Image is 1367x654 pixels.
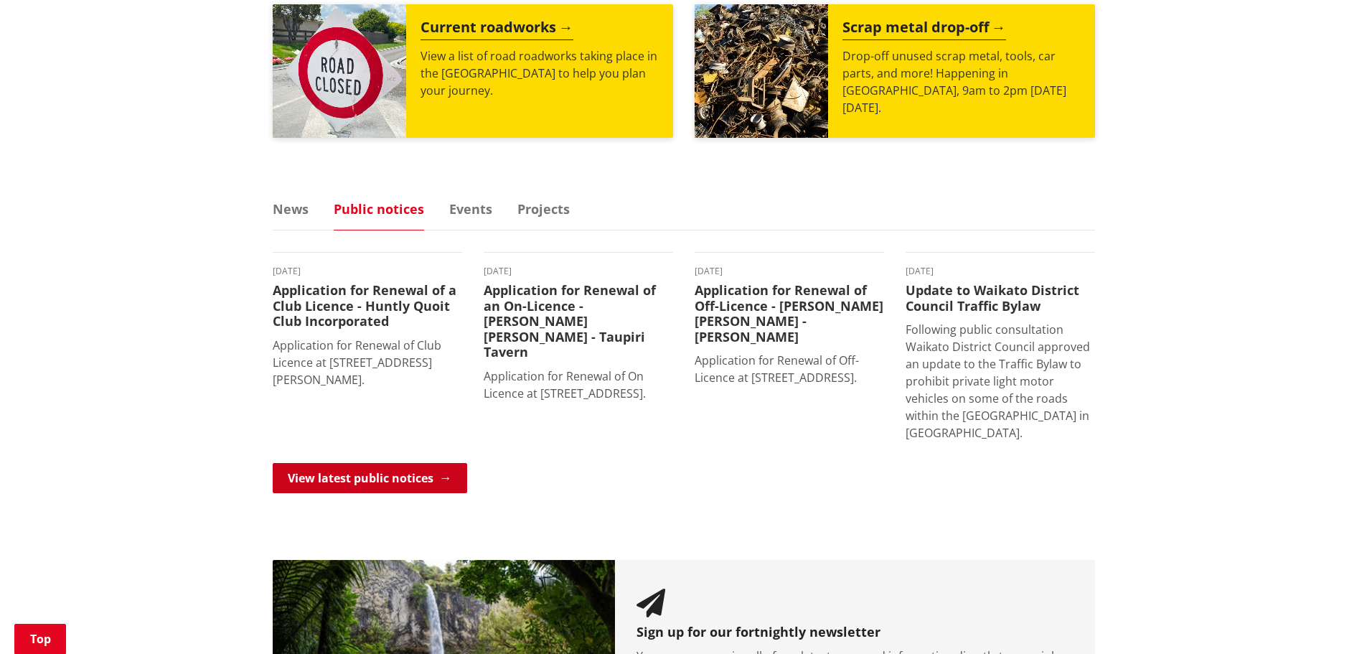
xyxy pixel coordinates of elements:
a: Current roadworks View a list of road roadworks taking place in the [GEOGRAPHIC_DATA] to help you... [273,4,673,138]
time: [DATE] [273,267,462,276]
a: Projects [517,202,570,215]
a: View latest public notices [273,463,467,493]
p: Following public consultation Waikato District Council approved an update to the Traffic Bylaw to... [906,321,1095,442]
time: [DATE] [695,267,884,276]
h3: Sign up for our fortnightly newsletter [636,625,1074,640]
p: Application for Renewal of Off-Licence at [STREET_ADDRESS]. [695,352,884,386]
img: Scrap metal collection [695,4,828,138]
a: [DATE] Application for Renewal of Off-Licence - [PERSON_NAME] [PERSON_NAME] - [PERSON_NAME] Appli... [695,267,884,386]
h3: Application for Renewal of an On-Licence - [PERSON_NAME] [PERSON_NAME] - Taupiri Tavern [484,283,673,360]
h2: Current roadworks [421,19,573,40]
a: Events [449,202,492,215]
iframe: Messenger Launcher [1301,594,1353,645]
p: Drop-off unused scrap metal, tools, car parts, and more! Happening in [GEOGRAPHIC_DATA], 9am to 2... [842,47,1081,116]
h2: Scrap metal drop-off [842,19,1006,40]
p: Application for Renewal of Club Licence at [STREET_ADDRESS][PERSON_NAME]. [273,337,462,388]
a: A massive pile of rusted scrap metal, including wheels and various industrial parts, under a clea... [695,4,1095,138]
time: [DATE] [906,267,1095,276]
a: [DATE] Application for Renewal of an On-Licence - [PERSON_NAME] [PERSON_NAME] - Taupiri Tavern Ap... [484,267,673,402]
a: Public notices [334,202,424,215]
time: [DATE] [484,267,673,276]
a: [DATE] Update to Waikato District Council Traffic Bylaw Following public consultation Waikato Dis... [906,267,1095,442]
p: View a list of road roadworks taking place in the [GEOGRAPHIC_DATA] to help you plan your journey. [421,47,659,99]
h3: Application for Renewal of a Club Licence - Huntly Quoit Club Incorporated [273,283,462,330]
h3: Application for Renewal of Off-Licence - [PERSON_NAME] [PERSON_NAME] - [PERSON_NAME] [695,283,884,345]
h3: Update to Waikato District Council Traffic Bylaw [906,283,1095,314]
a: [DATE] Application for Renewal of a Club Licence - Huntly Quoit Club Incorporated Application for... [273,267,462,388]
a: News [273,202,309,215]
img: Road closed sign [273,4,406,138]
a: Top [14,624,66,654]
p: Application for Renewal of On Licence at [STREET_ADDRESS]. [484,368,673,402]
